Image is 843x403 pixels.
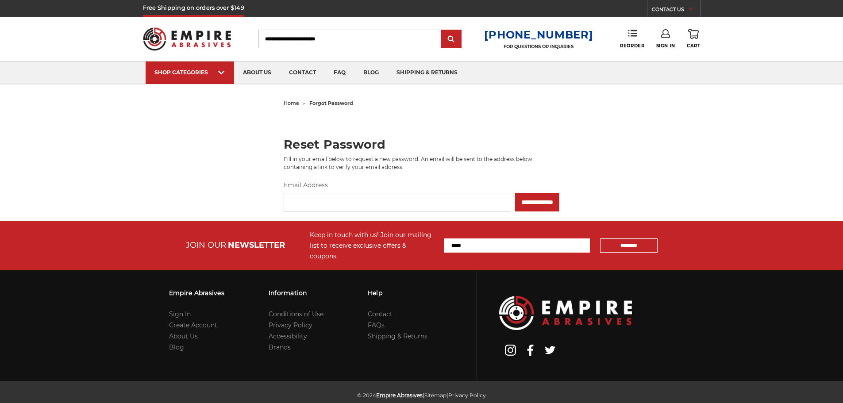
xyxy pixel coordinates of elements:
[284,100,299,106] a: home
[354,61,388,84] a: blog
[687,29,700,49] a: Cart
[448,392,486,399] a: Privacy Policy
[424,392,447,399] a: Sitemap
[284,155,559,171] p: Fill in your email below to request a new password. An email will be sent to the address below co...
[169,332,198,340] a: About Us
[284,180,559,190] label: Email Address
[269,310,323,318] a: Conditions of Use
[280,61,325,84] a: contact
[368,321,385,329] a: FAQs
[357,390,486,401] p: © 2024 | |
[169,310,191,318] a: Sign In
[309,100,353,106] span: forgot password
[368,310,393,318] a: Contact
[484,28,593,41] a: [PHONE_NUMBER]
[325,61,354,84] a: faq
[269,332,307,340] a: Accessibility
[388,61,466,84] a: shipping & returns
[169,321,217,329] a: Create Account
[169,343,184,351] a: Blog
[186,240,226,250] span: JOIN OUR
[169,284,224,302] h3: Empire Abrasives
[269,343,291,351] a: Brands
[143,22,231,56] img: Empire Abrasives
[620,43,644,49] span: Reorder
[234,61,280,84] a: about us
[620,29,644,48] a: Reorder
[368,284,427,302] h3: Help
[269,321,312,329] a: Privacy Policy
[499,296,632,330] img: Empire Abrasives Logo Image
[310,230,435,261] div: Keep in touch with us! Join our mailing list to receive exclusive offers & coupons.
[284,138,559,150] h2: Reset Password
[368,332,427,340] a: Shipping & Returns
[154,69,225,76] div: SHOP CATEGORIES
[484,44,593,50] p: FOR QUESTIONS OR INQUIRIES
[687,43,700,49] span: Cart
[656,43,675,49] span: Sign In
[376,392,423,399] span: Empire Abrasives
[228,240,285,250] span: NEWSLETTER
[652,4,700,17] a: CONTACT US
[443,31,460,48] input: Submit
[269,284,323,302] h3: Information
